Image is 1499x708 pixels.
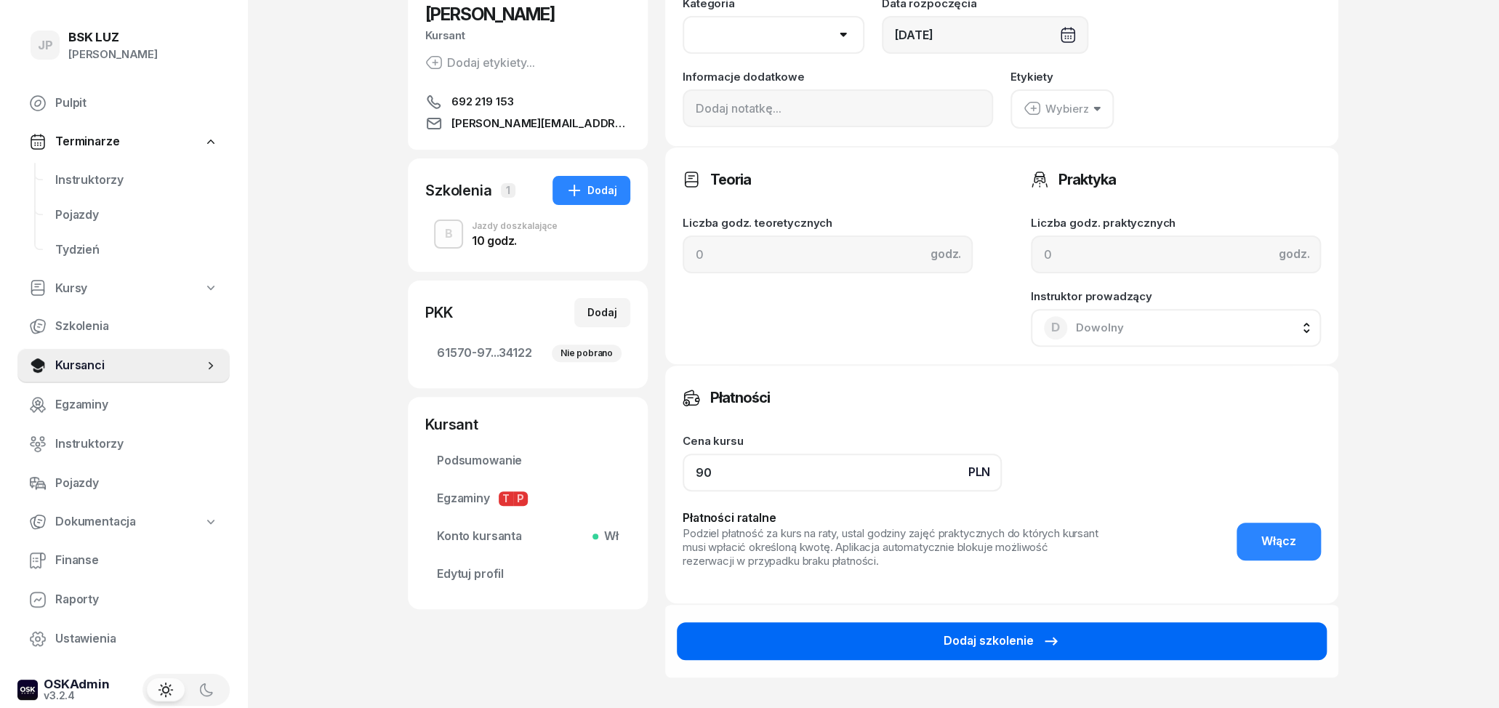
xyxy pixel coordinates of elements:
button: Dodaj szkolenie [677,622,1327,660]
div: 10 godz. [472,235,558,246]
span: Dowolny [1076,321,1124,334]
div: B [439,222,459,246]
h3: Teoria [710,168,751,191]
a: [PERSON_NAME][EMAIL_ADDRESS][DOMAIN_NAME] [425,115,630,132]
div: v3.2.4 [44,691,110,701]
div: Podziel płatność za kurs na raty, ustal godziny zajęć praktycznych do których kursant musi wpłaci... [683,527,1101,568]
button: B [434,220,463,249]
span: Pojazdy [55,474,218,493]
h3: Praktyka [1058,168,1116,191]
div: PKK [425,302,453,323]
span: 692 219 153 [451,93,513,110]
span: JP [38,39,53,52]
span: [PERSON_NAME] [425,4,555,25]
input: Dodaj notatkę... [683,89,993,127]
button: DDowolny [1031,309,1321,347]
span: Dokumentacja [55,512,136,531]
span: Konto kursanta [437,527,619,546]
button: Dodaj [574,298,630,327]
div: Nie pobrano [552,345,622,362]
a: 61570-97...34122Nie pobrano [425,336,630,371]
div: Wybierz [1024,100,1089,118]
span: Raporty [55,590,218,609]
a: EgzaminyTP [425,481,630,516]
input: 0 [1031,236,1321,273]
a: Kursanci [17,348,230,383]
a: Konto kursantaWł [425,519,630,554]
span: T [499,491,513,506]
a: Ustawienia [17,621,230,656]
div: Dodaj [566,182,617,199]
a: Finanse [17,543,230,578]
span: 1 [501,183,515,198]
div: Dodaj szkolenie [944,632,1060,651]
a: Podsumowanie [425,443,630,478]
span: Edytuj profil [437,565,619,584]
a: Pulpit [17,86,230,121]
span: Ustawienia [55,629,218,648]
a: Instruktorzy [44,163,230,198]
div: BSK LUZ [68,31,158,44]
span: Finanse [55,551,218,570]
span: Wł [598,527,619,546]
div: Szkolenia [425,180,492,201]
a: Szkolenia [17,309,230,344]
span: P [513,491,528,506]
a: Edytuj profil [425,557,630,592]
input: 0 [683,236,973,273]
div: OSKAdmin [44,678,110,691]
div: Kursant [425,414,630,435]
div: Kursant [425,26,630,45]
span: [PERSON_NAME][EMAIL_ADDRESS][DOMAIN_NAME] [451,115,630,132]
a: 692 219 153 [425,93,630,110]
a: Pojazdy [44,198,230,233]
button: Dodaj etykiety... [425,54,535,71]
span: Podsumowanie [437,451,619,470]
span: Terminarze [55,132,119,151]
a: Egzaminy [17,387,230,422]
button: Włącz [1237,523,1321,560]
div: Płatności ratalne [683,509,1101,528]
span: Tydzień [55,241,218,260]
h3: Płatności [710,386,770,409]
a: Terminarze [17,125,230,158]
a: Raporty [17,582,230,617]
span: 61570-97...34122 [437,344,619,363]
div: [PERSON_NAME] [68,45,158,64]
span: Egzaminy [55,395,218,414]
button: Dodaj [552,176,630,205]
a: Pojazdy [17,466,230,501]
span: Włącz [1261,532,1296,551]
input: 0 [683,454,1002,491]
span: Kursanci [55,356,204,375]
img: logo-xs-dark@2x.png [17,680,38,700]
span: Egzaminy [437,489,619,508]
div: Jazdy doszkalające [472,222,558,230]
button: Wybierz [1010,89,1114,129]
span: Pulpit [55,94,218,113]
a: Tydzień [44,233,230,267]
a: Kursy [17,272,230,305]
a: Instruktorzy [17,427,230,462]
a: Dokumentacja [17,505,230,539]
span: Kursy [55,279,87,298]
div: Dodaj [587,304,617,321]
span: Szkolenia [55,317,218,336]
button: BJazdy doszkalające10 godz. [425,214,630,254]
span: Instruktorzy [55,435,218,454]
span: Instruktorzy [55,171,218,190]
span: Pojazdy [55,206,218,225]
span: D [1051,321,1060,334]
